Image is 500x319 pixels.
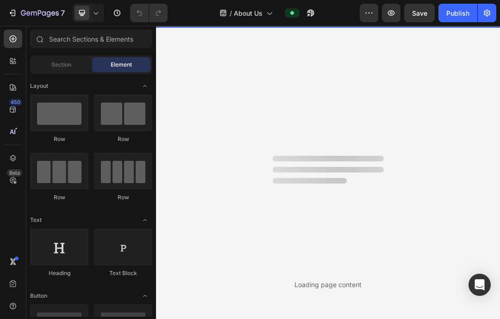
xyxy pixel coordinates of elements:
[94,135,152,143] div: Row
[404,4,435,22] button: Save
[469,274,491,296] div: Open Intercom Messenger
[446,8,469,18] div: Publish
[30,135,88,143] div: Row
[9,98,22,106] div: 450
[234,8,262,18] span: About Us
[438,4,477,22] button: Publish
[30,193,88,202] div: Row
[30,82,48,90] span: Layout
[51,61,71,69] span: Section
[230,8,232,18] span: /
[137,213,152,227] span: Toggle open
[30,30,152,48] input: Search Sections & Elements
[30,216,42,224] span: Text
[111,61,132,69] span: Element
[30,269,88,277] div: Heading
[7,169,22,177] div: Beta
[294,280,362,289] div: Loading page content
[4,4,69,22] button: 7
[94,193,152,202] div: Row
[412,9,427,17] span: Save
[61,7,65,18] p: 7
[137,288,152,303] span: Toggle open
[94,269,152,277] div: Text Block
[137,79,152,93] span: Toggle open
[130,4,168,22] div: Undo/Redo
[30,292,47,300] span: Button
